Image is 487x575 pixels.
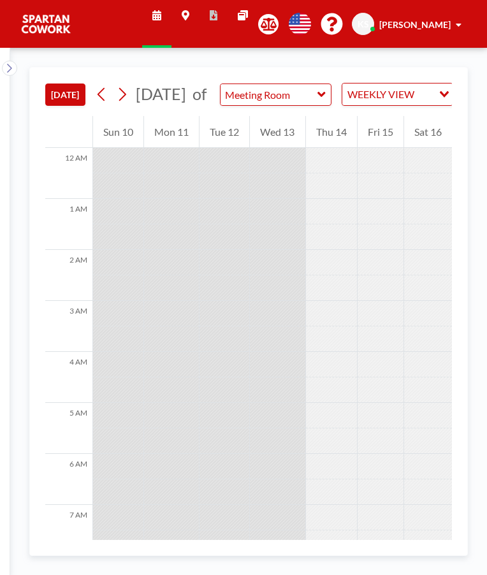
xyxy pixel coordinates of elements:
[45,352,92,403] div: 4 AM
[20,11,71,37] img: organization-logo
[418,86,432,103] input: Search for option
[136,84,186,103] span: [DATE]
[250,116,305,148] div: Wed 13
[345,86,417,103] span: WEEKLY VIEW
[200,116,249,148] div: Tue 12
[379,19,451,30] span: [PERSON_NAME]
[144,116,199,148] div: Mon 11
[45,454,92,505] div: 6 AM
[45,84,85,106] button: [DATE]
[45,301,92,352] div: 3 AM
[45,148,92,199] div: 12 AM
[193,84,207,104] span: of
[342,84,453,105] div: Search for option
[45,250,92,301] div: 2 AM
[45,403,92,454] div: 5 AM
[306,116,357,148] div: Thu 14
[358,116,403,148] div: Fri 15
[93,116,143,148] div: Sun 10
[221,84,318,105] input: Meeting Room
[45,199,92,250] div: 1 AM
[358,18,369,30] span: KS
[45,505,92,556] div: 7 AM
[404,116,452,148] div: Sat 16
